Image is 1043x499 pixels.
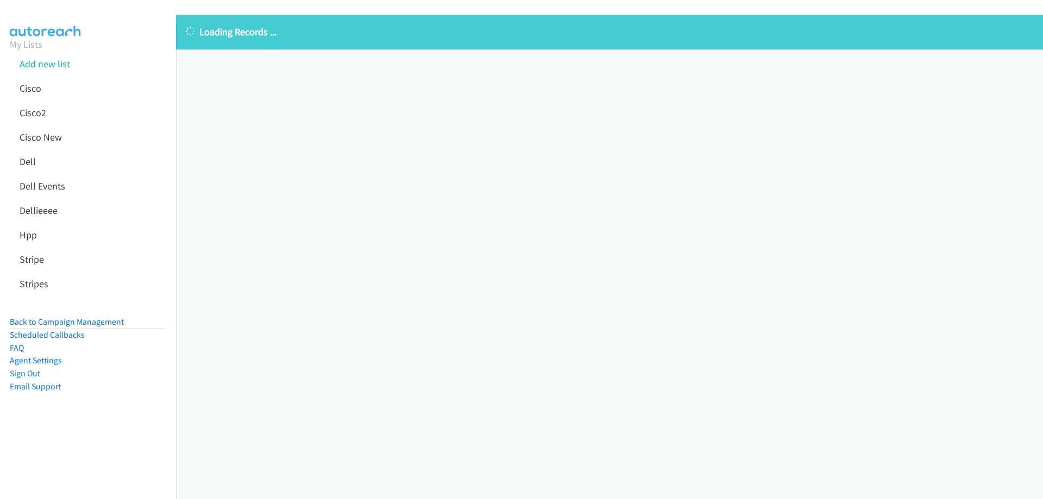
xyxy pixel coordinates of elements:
[20,106,46,119] a: Cisco2
[186,24,1033,39] p: Loading Records ...
[10,381,61,391] a: Email Support
[10,317,124,327] a: Back to Campaign Management
[20,180,65,192] a: Dell Events
[10,330,85,340] a: Scheduled Callbacks
[10,343,24,353] a: FAQ
[10,355,62,365] a: Agent Settings
[20,58,70,70] a: Add new list
[20,155,36,168] a: Dell
[10,368,40,378] a: Sign Out
[20,204,58,217] a: Dellieeee
[20,229,37,241] a: Hpp
[20,131,62,143] a: Cisco New
[20,253,44,266] a: Stripe
[20,82,41,94] a: Cisco
[20,277,48,290] a: Stripes
[10,38,42,50] a: My Lists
